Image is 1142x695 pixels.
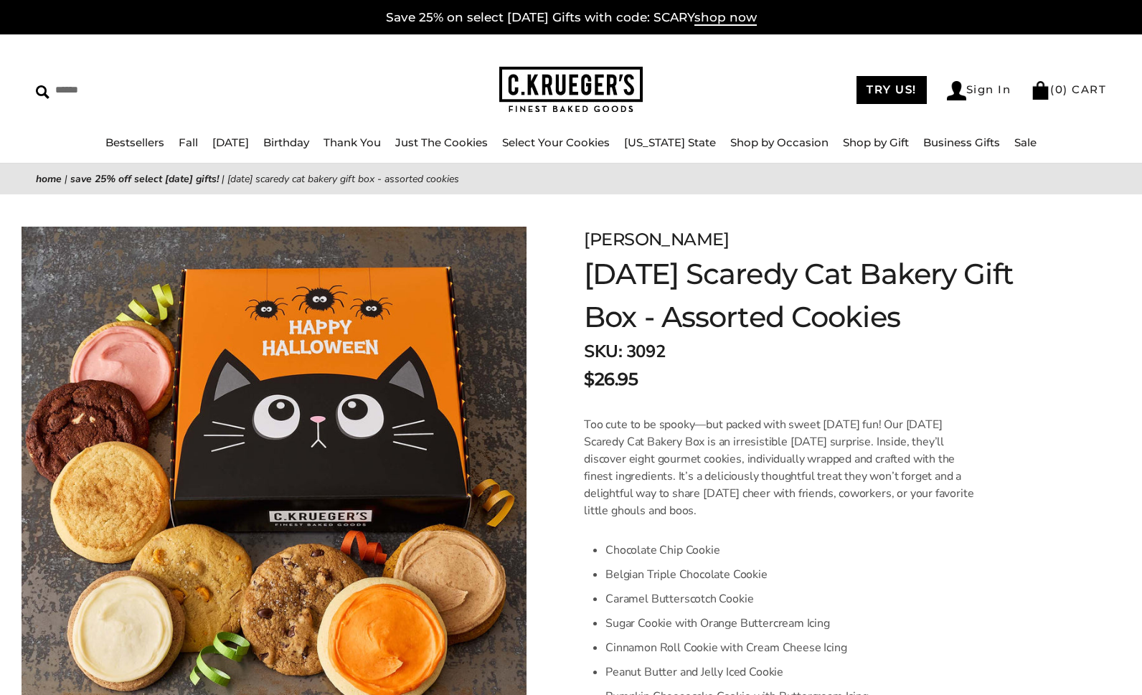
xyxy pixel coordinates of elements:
h1: [DATE] Scaredy Cat Bakery Gift Box - Assorted Cookies [584,252,1042,339]
a: Home [36,172,62,186]
a: Business Gifts [923,136,1000,149]
span: | [222,172,225,186]
span: [DATE] Scaredy Cat Bakery Gift Box - Assorted Cookies [227,172,459,186]
li: Chocolate Chip Cookie [605,538,976,562]
input: Search [36,79,207,101]
a: Save 25% off Select [DATE] Gifts! [70,172,219,186]
img: Search [36,85,49,99]
li: Caramel Butterscotch Cookie [605,587,976,611]
a: TRY US! [856,76,927,104]
nav: breadcrumbs [36,171,1106,187]
a: Shop by Gift [843,136,909,149]
li: Cinnamon Roll Cookie with Cream Cheese Icing [605,635,976,660]
a: Sale [1014,136,1037,149]
a: [US_STATE] State [624,136,716,149]
li: Sugar Cookie with Orange Buttercream Icing [605,611,976,635]
p: Too cute to be spooky—but packed with sweet [DATE] fun! Our [DATE] Scaredy Cat Bakery Box is an i... [584,416,976,519]
a: Select Your Cookies [502,136,610,149]
li: Peanut Butter and Jelly Iced Cookie [605,660,976,684]
div: [PERSON_NAME] [584,227,1042,252]
a: [DATE] [212,136,249,149]
a: Sign In [947,81,1011,100]
a: Just The Cookies [395,136,488,149]
span: 0 [1055,82,1064,96]
a: (0) CART [1031,82,1106,96]
img: Bag [1031,81,1050,100]
a: Birthday [263,136,309,149]
a: Save 25% on select [DATE] Gifts with code: SCARYshop now [386,10,757,26]
strong: SKU: [584,340,622,363]
img: Account [947,81,966,100]
a: Shop by Occasion [730,136,829,149]
span: $26.95 [584,367,638,392]
li: Belgian Triple Chocolate Cookie [605,562,976,587]
a: Fall [179,136,198,149]
span: shop now [694,10,757,26]
a: Thank You [324,136,381,149]
span: | [65,172,67,186]
a: Bestsellers [105,136,164,149]
span: 3092 [626,340,665,363]
img: C.KRUEGER'S [499,67,643,113]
